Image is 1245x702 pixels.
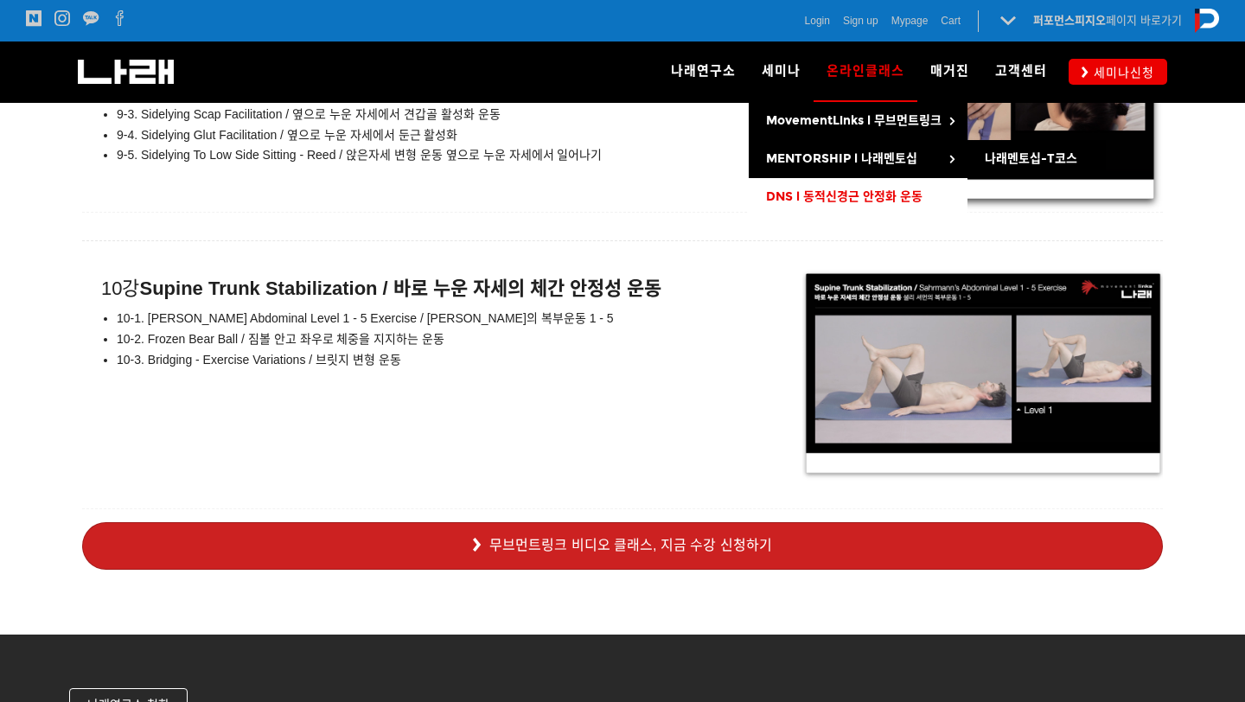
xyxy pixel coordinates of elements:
[117,311,614,325] span: 10-1. [PERSON_NAME] Abdominal Level 1 - 5 Exercise / [PERSON_NAME]의 복부운동 1 - 5
[967,140,1106,178] a: 나래멘토십-T코스
[766,113,942,128] span: MovementLinks l 무브먼트링크
[749,102,967,140] a: MovementLinks l 무브먼트링크
[82,278,661,299] span: 10강
[891,12,929,29] a: Mypage
[766,189,923,204] span: DNS l 동적신경근 안정화 운동
[117,148,602,162] span: 9-5. Sidelying To Low Side Sitting - Reed / 앉은자세 변형 운동 옆으로 누운 자세에서 일어나기
[749,178,967,216] a: DNS l 동적신경근 안정화 운동
[805,12,830,29] a: Login
[941,12,961,29] a: Cart
[917,41,982,102] a: 매거진
[930,63,969,79] span: 매거진
[1033,14,1106,27] strong: 퍼포먼스피지오
[139,278,661,299] strong: Supine Trunk Stabilization / 바로 누운 자세의 체간 안정성 운동
[749,41,814,102] a: 세미나
[995,63,1047,79] span: 고객센터
[117,107,501,121] span: 9-3. Sidelying Scap Facilitation / 옆으로 누운 자세에서 견갑골 활성화 운동
[117,353,401,367] span: 10-3. Bridging - Exercise Variations / 브릿지 변형 운동
[117,128,457,142] span: 9-4. Sidelying Glut Facilitation / 옆으로 누운 자세에서 둔근 활성화
[749,140,967,178] a: MENTORSHIP l 나래멘토십
[658,41,749,102] a: 나래연구소
[766,151,917,166] span: MENTORSHIP l 나래멘토십
[1033,14,1182,27] a: 퍼포먼스피지오페이지 바로가기
[82,522,1163,570] a: 무브먼트링크 비디오 클래스, 지금 수강 신청하기
[117,332,444,346] span: 10-2. Frozen Bear Ball / 짐볼 안고 좌우로 체중을 지지하는 운동
[1089,64,1154,81] span: 세미나신청
[843,12,878,29] a: Sign up
[814,41,917,102] a: 온라인클래스
[982,41,1060,102] a: 고객센터
[827,57,904,85] span: 온라인클래스
[1069,59,1167,84] a: 세미나신청
[671,63,736,79] span: 나래연구소
[762,63,801,79] span: 세미나
[985,151,1077,166] span: 나래멘토십-T코스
